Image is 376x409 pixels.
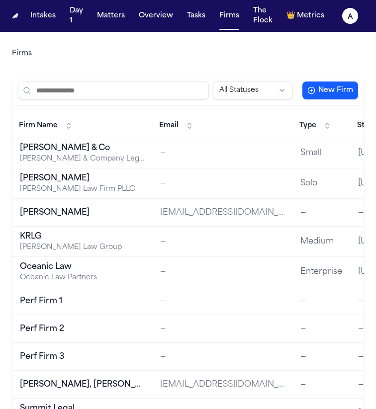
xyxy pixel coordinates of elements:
[20,379,144,391] div: [PERSON_NAME], [PERSON_NAME] and [PERSON_NAME]
[160,177,284,189] div: —
[300,351,342,363] div: —
[12,13,18,18] a: Home
[300,177,342,189] div: Solo
[160,379,284,391] div: [EMAIL_ADDRESS][DOMAIN_NAME]
[159,121,179,131] span: Email
[299,121,316,131] span: Type
[154,118,198,134] button: Email
[135,7,177,25] button: Overview
[12,49,32,59] a: Firms
[302,82,358,99] button: New Firm
[160,351,284,363] div: —
[19,121,58,131] span: Firm Name
[300,323,342,335] div: —
[160,266,284,278] div: —
[282,7,328,25] button: crownMetrics
[300,266,342,278] div: Enterprise
[20,184,144,194] div: [PERSON_NAME] Law Firm PLLC
[20,295,144,307] div: Perf Firm 1
[20,231,144,243] div: KRLG
[20,172,144,184] div: [PERSON_NAME]
[300,236,342,247] div: Medium
[20,323,144,335] div: Perf Firm 2
[357,121,376,131] span: State
[300,207,342,219] div: —
[249,2,277,30] button: The Flock
[66,2,87,30] button: Day 1
[160,236,284,247] div: —
[160,295,284,307] div: —
[300,295,342,307] div: —
[300,147,342,159] div: Small
[93,7,129,25] button: Matters
[20,261,144,273] div: Oceanic Law
[300,379,342,391] div: —
[160,207,284,219] div: [EMAIL_ADDRESS][DOMAIN_NAME]
[12,13,18,18] img: Finch Logo
[160,147,284,159] div: —
[20,273,144,283] div: Oceanic Law Partners
[20,154,144,164] div: [PERSON_NAME] & Company Legal Services
[20,207,144,219] div: [PERSON_NAME]
[20,142,144,154] div: [PERSON_NAME] & Co
[26,7,60,25] button: Intakes
[183,7,209,25] button: Tasks
[215,7,243,25] button: Firms
[294,118,336,134] button: Type
[12,49,32,59] nav: Breadcrumb
[14,118,78,134] button: Firm Name
[160,323,284,335] div: —
[20,243,144,252] div: [PERSON_NAME] Law Group
[20,351,144,363] div: Perf Firm 3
